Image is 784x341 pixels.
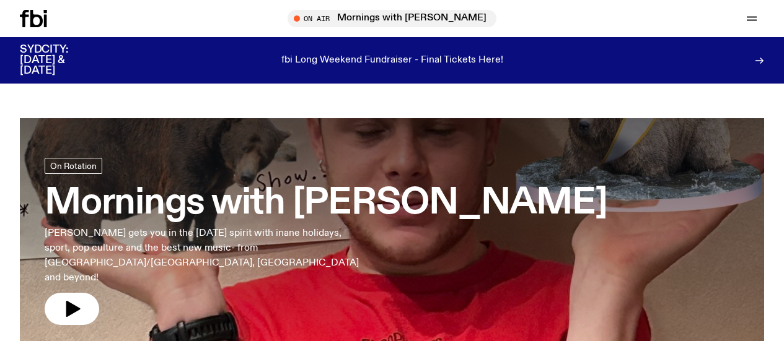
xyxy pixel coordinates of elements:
[45,226,362,285] p: [PERSON_NAME] gets you in the [DATE] spirit with inane holidays, sport, pop culture and the best ...
[45,158,607,325] a: Mornings with [PERSON_NAME][PERSON_NAME] gets you in the [DATE] spirit with inane holidays, sport...
[288,10,496,27] button: On AirMornings with [PERSON_NAME]
[50,162,97,171] span: On Rotation
[281,55,503,66] p: fbi Long Weekend Fundraiser - Final Tickets Here!
[20,45,99,76] h3: SYDCITY: [DATE] & [DATE]
[45,186,607,221] h3: Mornings with [PERSON_NAME]
[45,158,102,174] a: On Rotation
